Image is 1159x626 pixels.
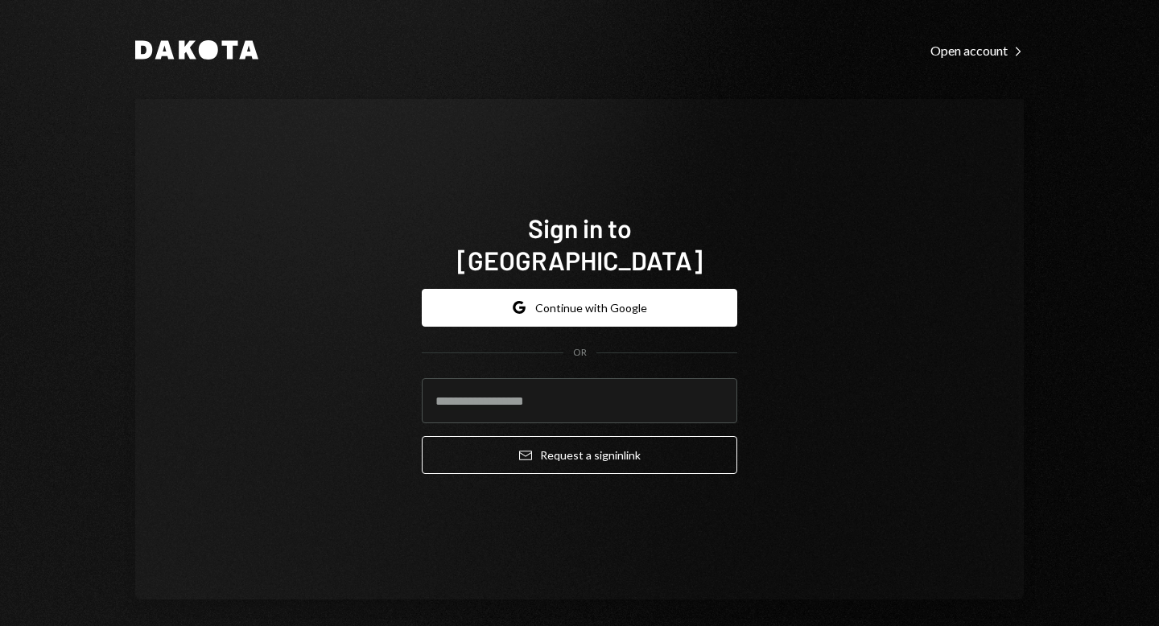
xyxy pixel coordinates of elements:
a: Open account [930,41,1024,59]
div: OR [573,346,587,360]
div: Open account [930,43,1024,59]
h1: Sign in to [GEOGRAPHIC_DATA] [422,212,737,276]
button: Request a signinlink [422,436,737,474]
button: Continue with Google [422,289,737,327]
